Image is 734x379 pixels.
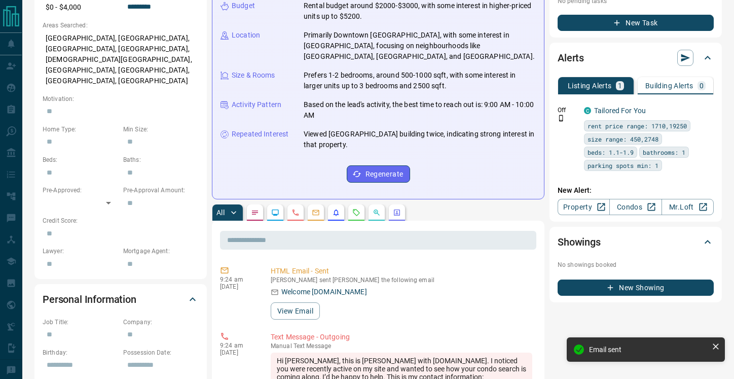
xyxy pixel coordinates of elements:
[645,82,693,89] p: Building Alerts
[220,276,255,283] p: 9:24 am
[588,160,658,170] span: parking spots min: 1
[618,82,622,89] p: 1
[304,129,536,150] p: Viewed [GEOGRAPHIC_DATA] building twice, indicating strong interest in that property.
[584,107,591,114] div: condos.ca
[291,209,300,217] svg: Calls
[609,199,662,215] a: Condos
[304,1,536,22] p: Rental budget around $2000-$3000, with some interest in higher-priced units up to $5200.
[271,332,532,342] p: Text Message - Outgoing
[123,247,199,256] p: Mortgage Agent:
[43,125,118,134] p: Home Type:
[312,209,320,217] svg: Emails
[558,260,714,269] p: No showings booked
[43,247,118,256] p: Lawyer:
[43,348,118,357] p: Birthday:
[123,348,199,357] p: Possession Date:
[251,209,259,217] svg: Notes
[220,349,255,356] p: [DATE]
[43,291,136,307] h2: Personal Information
[643,147,685,157] span: bathrooms: 1
[588,147,634,157] span: beds: 1.1-1.9
[352,209,360,217] svg: Requests
[558,15,714,31] button: New Task
[271,342,532,350] p: Text Message
[558,230,714,254] div: Showings
[232,99,281,110] p: Activity Pattern
[332,209,340,217] svg: Listing Alerts
[43,94,199,104] p: Motivation:
[271,209,279,217] svg: Lead Browsing Activity
[281,287,367,297] p: Welcome [DOMAIN_NAME]
[558,280,714,296] button: New Showing
[123,186,199,195] p: Pre-Approval Amount:
[347,165,410,183] button: Regenerate
[232,70,275,81] p: Size & Rooms
[43,186,118,195] p: Pre-Approved:
[558,234,601,250] h2: Showings
[271,342,292,350] span: manual
[271,277,532,284] p: [PERSON_NAME] sent [PERSON_NAME] the following email
[589,346,708,354] div: Email sent
[43,318,118,327] p: Job Title:
[558,46,714,70] div: Alerts
[271,302,320,320] button: View Email
[304,30,536,62] p: Primarily Downtown [GEOGRAPHIC_DATA], with some interest in [GEOGRAPHIC_DATA], focusing on neighb...
[588,121,687,131] span: rent price range: 1710,19250
[558,185,714,196] p: New Alert:
[43,155,118,164] p: Beds:
[588,134,658,144] span: size range: 450,2748
[216,209,225,216] p: All
[558,199,610,215] a: Property
[43,30,199,89] p: [GEOGRAPHIC_DATA], [GEOGRAPHIC_DATA], [GEOGRAPHIC_DATA], [GEOGRAPHIC_DATA], [DEMOGRAPHIC_DATA][GE...
[43,287,199,312] div: Personal Information
[662,199,714,215] a: Mr.Loft
[232,1,255,11] p: Budget
[271,266,532,277] p: HTML Email - Sent
[43,21,199,30] p: Areas Searched:
[558,106,578,115] p: Off
[393,209,401,217] svg: Agent Actions
[232,129,288,140] p: Repeated Interest
[304,70,536,91] p: Prefers 1-2 bedrooms, around 500-1000 sqft, with some interest in larger units up to 3 bedrooms a...
[232,30,260,41] p: Location
[220,342,255,349] p: 9:24 am
[220,283,255,290] p: [DATE]
[568,82,612,89] p: Listing Alerts
[123,318,199,327] p: Company:
[558,50,584,66] h2: Alerts
[43,216,199,225] p: Credit Score:
[594,107,646,115] a: Tailored For You
[123,125,199,134] p: Min Size:
[558,115,565,122] svg: Push Notification Only
[304,99,536,121] p: Based on the lead's activity, the best time to reach out is: 9:00 AM - 10:00 AM
[700,82,704,89] p: 0
[373,209,381,217] svg: Opportunities
[123,155,199,164] p: Baths:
